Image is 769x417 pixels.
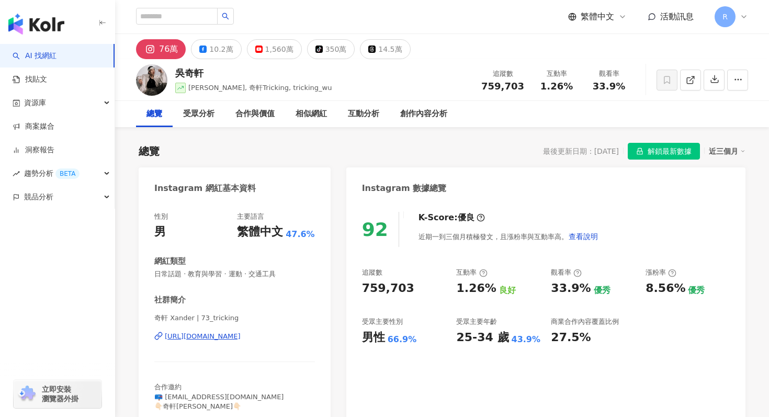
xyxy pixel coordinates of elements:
[378,42,402,57] div: 14.5萬
[362,330,385,346] div: 男性
[458,212,474,223] div: 優良
[188,84,332,92] span: [PERSON_NAME], 奇軒Tricking, tricking_wu
[136,64,167,96] img: KOL Avatar
[286,229,315,240] span: 47.6%
[388,334,417,345] div: 66.9%
[42,385,78,403] span: 立即安裝 瀏覽器外掛
[569,232,598,241] span: 查看說明
[362,268,382,277] div: 追蹤數
[159,42,178,57] div: 76萬
[628,143,700,160] button: 解鎖最新數據
[688,285,705,296] div: 優秀
[296,108,327,120] div: 相似網紅
[481,81,524,92] span: 759,703
[165,332,241,341] div: [URL][DOMAIN_NAME]
[209,42,233,57] div: 10.2萬
[139,144,160,159] div: 總覽
[348,108,379,120] div: 互動分析
[456,330,508,346] div: 25-34 歲
[400,108,447,120] div: 創作內容分析
[481,69,524,79] div: 追蹤數
[456,268,487,277] div: 互動率
[537,69,576,79] div: 互動率
[540,81,573,92] span: 1.26%
[13,51,56,61] a: searchAI 找網紅
[362,183,447,194] div: Instagram 數據總覽
[183,108,214,120] div: 受眾分析
[551,280,591,297] div: 33.9%
[154,269,315,279] span: 日常話題 · 教育與學習 · 運動 · 交通工具
[17,386,37,402] img: chrome extension
[13,74,47,85] a: 找貼文
[362,317,403,326] div: 受眾主要性別
[24,91,46,115] span: 資源庫
[237,212,264,221] div: 主要語言
[419,212,485,223] div: K-Score :
[235,108,275,120] div: 合作與價值
[646,280,685,297] div: 8.56%
[307,39,355,59] button: 350萬
[722,11,728,22] span: R
[154,212,168,221] div: 性別
[24,185,53,209] span: 競品分析
[13,145,54,155] a: 洞察報告
[499,285,516,296] div: 良好
[646,268,676,277] div: 漲粉率
[13,121,54,132] a: 商案媒合
[154,183,256,194] div: Instagram 網紅基本資料
[456,317,497,326] div: 受眾主要年齡
[419,226,598,247] div: 近期一到三個月積極發文，且漲粉率與互動率高。
[146,108,162,120] div: 總覽
[568,226,598,247] button: 查看說明
[13,170,20,177] span: rise
[551,317,619,326] div: 商業合作內容覆蓋比例
[191,39,241,59] button: 10.2萬
[154,224,166,240] div: 男
[265,42,293,57] div: 1,560萬
[543,147,619,155] div: 最後更新日期：[DATE]
[362,280,414,297] div: 759,703
[154,313,315,323] span: 奇軒 Xander | 73_tricking
[222,13,229,20] span: search
[8,14,64,35] img: logo
[247,39,302,59] button: 1,560萬
[589,69,629,79] div: 觀看率
[154,383,284,410] span: 合作邀約 📪 [EMAIL_ADDRESS][DOMAIN_NAME] 👇🏻奇軒[PERSON_NAME]👇🏻
[456,280,496,297] div: 1.26%
[154,295,186,306] div: 社群簡介
[362,219,388,240] div: 92
[55,168,80,179] div: BETA
[325,42,347,57] div: 350萬
[136,39,186,59] button: 76萬
[154,332,315,341] a: [URL][DOMAIN_NAME]
[512,334,541,345] div: 43.9%
[360,39,410,59] button: 14.5萬
[14,380,101,408] a: chrome extension立即安裝 瀏覽器外掛
[594,285,610,296] div: 優秀
[237,224,283,240] div: 繁體中文
[660,12,694,21] span: 活動訊息
[709,144,745,158] div: 近三個月
[175,66,332,80] div: 吳奇軒
[551,268,582,277] div: 觀看率
[581,11,614,22] span: 繁體中文
[551,330,591,346] div: 27.5%
[593,81,625,92] span: 33.9%
[154,256,186,267] div: 網紅類型
[24,162,80,185] span: 趨勢分析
